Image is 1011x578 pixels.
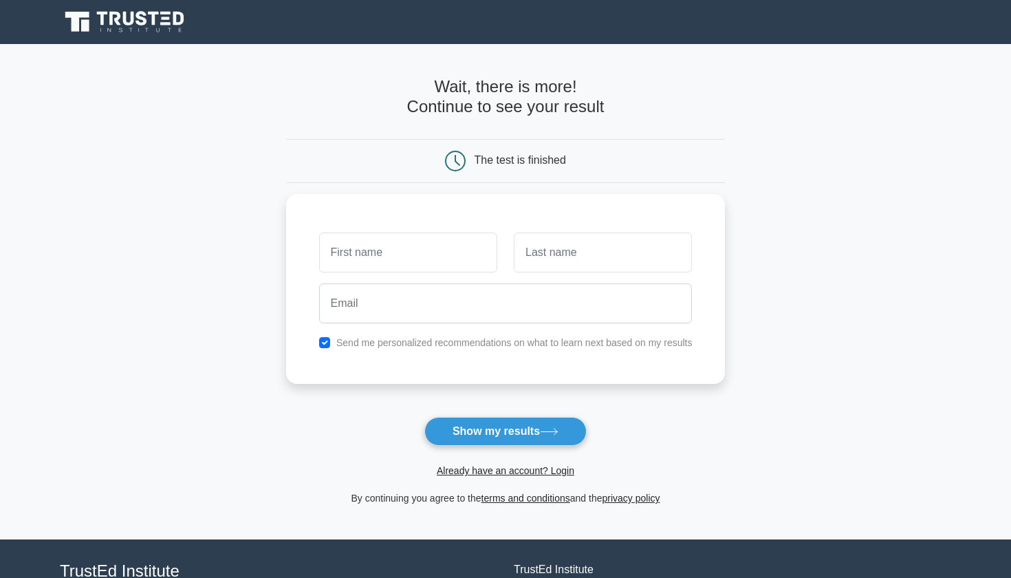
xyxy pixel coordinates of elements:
[437,465,574,476] a: Already have an account? Login
[278,490,734,506] div: By continuing you agree to the and the
[286,77,726,117] h4: Wait, there is more! Continue to see your result
[336,337,693,348] label: Send me personalized recommendations on what to learn next based on my results
[514,233,692,272] input: Last name
[319,233,497,272] input: First name
[424,417,587,446] button: Show my results
[475,154,566,166] div: The test is finished
[481,493,570,504] a: terms and conditions
[319,283,693,323] input: Email
[602,493,660,504] a: privacy policy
